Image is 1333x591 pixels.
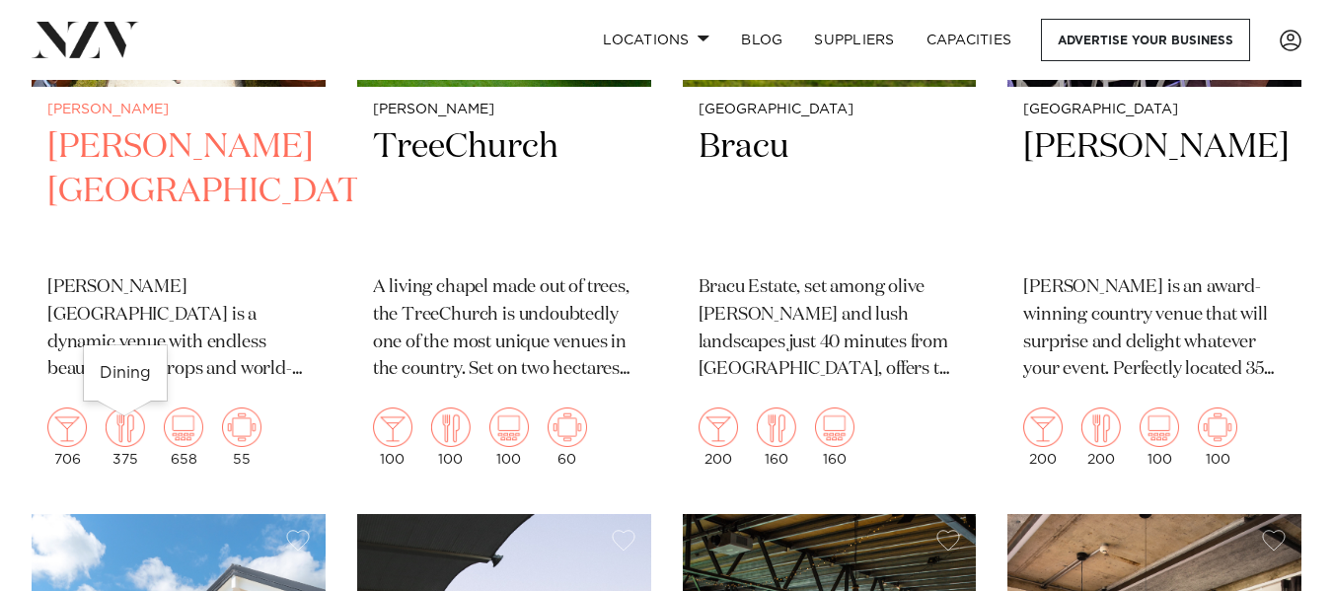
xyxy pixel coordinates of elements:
img: cocktail.png [373,407,412,447]
div: 100 [431,407,471,467]
a: Locations [587,19,725,61]
img: meeting.png [1198,407,1237,447]
p: [PERSON_NAME][GEOGRAPHIC_DATA] is a dynamic venue with endless beautiful backdrops and world-clas... [47,274,310,385]
small: [GEOGRAPHIC_DATA] [1023,103,1286,117]
h2: TreeChurch [373,125,635,259]
div: 658 [164,407,203,467]
div: 706 [47,407,87,467]
a: SUPPLIERS [798,19,910,61]
div: 100 [1140,407,1179,467]
img: theatre.png [164,407,203,447]
div: 100 [489,407,529,467]
a: BLOG [725,19,798,61]
img: theatre.png [489,407,529,447]
p: [PERSON_NAME] is an award-winning country venue that will surprise and delight whatever your even... [1023,274,1286,385]
img: cocktail.png [1023,407,1063,447]
div: 200 [699,407,738,467]
img: dining.png [106,407,145,447]
img: dining.png [431,407,471,447]
img: meeting.png [548,407,587,447]
div: 160 [815,407,854,467]
div: 55 [222,407,261,467]
img: cocktail.png [699,407,738,447]
h2: Bracu [699,125,961,259]
div: 60 [548,407,587,467]
div: 100 [1198,407,1237,467]
a: Capacities [911,19,1028,61]
a: Advertise your business [1041,19,1250,61]
img: dining.png [757,407,796,447]
div: 200 [1023,407,1063,467]
img: cocktail.png [47,407,87,447]
p: A living chapel made out of trees, the TreeChurch is undoubtedly one of the most unique venues in... [373,274,635,385]
small: [PERSON_NAME] [47,103,310,117]
div: 200 [1081,407,1121,467]
img: nzv-logo.png [32,22,139,57]
img: dining.png [1081,407,1121,447]
img: meeting.png [222,407,261,447]
img: theatre.png [1140,407,1179,447]
h2: [PERSON_NAME] [1023,125,1286,259]
div: Dining [84,345,167,401]
div: 100 [373,407,412,467]
div: 160 [757,407,796,467]
p: Bracu Estate, set among olive [PERSON_NAME] and lush landscapes just 40 minutes from [GEOGRAPHIC_... [699,274,961,385]
div: 375 [106,407,145,467]
small: [PERSON_NAME] [373,103,635,117]
h2: [PERSON_NAME][GEOGRAPHIC_DATA] [47,125,310,259]
small: [GEOGRAPHIC_DATA] [699,103,961,117]
img: theatre.png [815,407,854,447]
